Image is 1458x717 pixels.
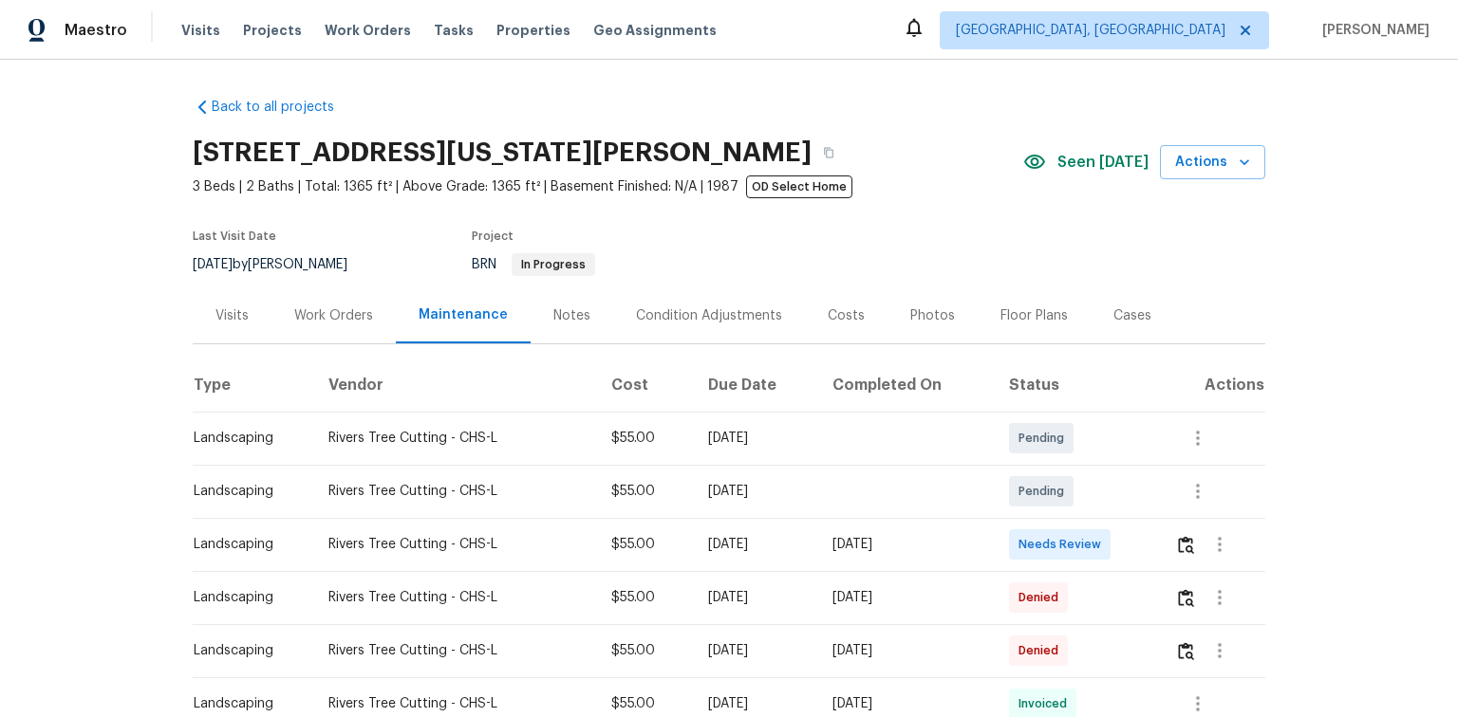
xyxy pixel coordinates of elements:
[1019,588,1066,607] span: Denied
[611,694,678,713] div: $55.00
[194,535,298,554] div: Landscaping
[832,641,978,660] div: [DATE]
[194,588,298,607] div: Landscaping
[708,694,802,713] div: [DATE]
[1175,628,1197,673] button: Review Icon
[708,641,802,660] div: [DATE]
[636,306,782,325] div: Condition Adjustments
[193,177,1023,196] span: 3 Beds | 2 Baths | Total: 1365 ft² | Above Grade: 1365 ft² | Basement Finished: N/A | 1987
[611,429,678,448] div: $55.00
[708,482,802,501] div: [DATE]
[812,136,846,170] button: Copy Address
[596,358,693,412] th: Cost
[1178,642,1194,660] img: Review Icon
[708,588,802,607] div: [DATE]
[832,588,978,607] div: [DATE]
[832,535,978,554] div: [DATE]
[611,588,678,607] div: $55.00
[593,21,717,40] span: Geo Assignments
[1019,429,1072,448] span: Pending
[1175,151,1250,175] span: Actions
[956,21,1225,40] span: [GEOGRAPHIC_DATA], [GEOGRAPHIC_DATA]
[910,306,955,325] div: Photos
[1019,482,1072,501] span: Pending
[243,21,302,40] span: Projects
[193,358,313,412] th: Type
[194,694,298,713] div: Landscaping
[693,358,817,412] th: Due Date
[328,482,581,501] div: Rivers Tree Cutting - CHS-L
[328,694,581,713] div: Rivers Tree Cutting - CHS-L
[708,535,802,554] div: [DATE]
[514,259,593,270] span: In Progress
[193,230,276,242] span: Last Visit Date
[1175,575,1197,620] button: Review Icon
[215,306,249,325] div: Visits
[181,21,220,40] span: Visits
[611,535,678,554] div: $55.00
[817,358,993,412] th: Completed On
[708,429,802,448] div: [DATE]
[828,306,865,325] div: Costs
[325,21,411,40] span: Work Orders
[1000,306,1068,325] div: Floor Plans
[294,306,373,325] div: Work Orders
[419,305,508,324] div: Maintenance
[994,358,1160,412] th: Status
[472,258,595,271] span: BRN
[1057,153,1149,172] span: Seen [DATE]
[194,429,298,448] div: Landscaping
[194,482,298,501] div: Landscaping
[194,641,298,660] div: Landscaping
[313,358,596,412] th: Vendor
[193,98,375,117] a: Back to all projects
[328,641,581,660] div: Rivers Tree Cutting - CHS-L
[611,641,678,660] div: $55.00
[1160,145,1265,180] button: Actions
[328,588,581,607] div: Rivers Tree Cutting - CHS-L
[553,306,590,325] div: Notes
[832,694,978,713] div: [DATE]
[328,535,581,554] div: Rivers Tree Cutting - CHS-L
[193,143,812,162] h2: [STREET_ADDRESS][US_STATE][PERSON_NAME]
[328,429,581,448] div: Rivers Tree Cutting - CHS-L
[1178,589,1194,607] img: Review Icon
[1019,641,1066,660] span: Denied
[1113,306,1151,325] div: Cases
[1315,21,1430,40] span: [PERSON_NAME]
[1019,694,1075,713] span: Invoiced
[1019,535,1109,554] span: Needs Review
[496,21,570,40] span: Properties
[193,253,370,276] div: by [PERSON_NAME]
[1175,522,1197,567] button: Review Icon
[472,230,514,242] span: Project
[193,258,233,271] span: [DATE]
[1178,536,1194,554] img: Review Icon
[746,175,852,198] span: OD Select Home
[611,482,678,501] div: $55.00
[434,24,474,37] span: Tasks
[1160,358,1265,412] th: Actions
[65,21,127,40] span: Maestro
